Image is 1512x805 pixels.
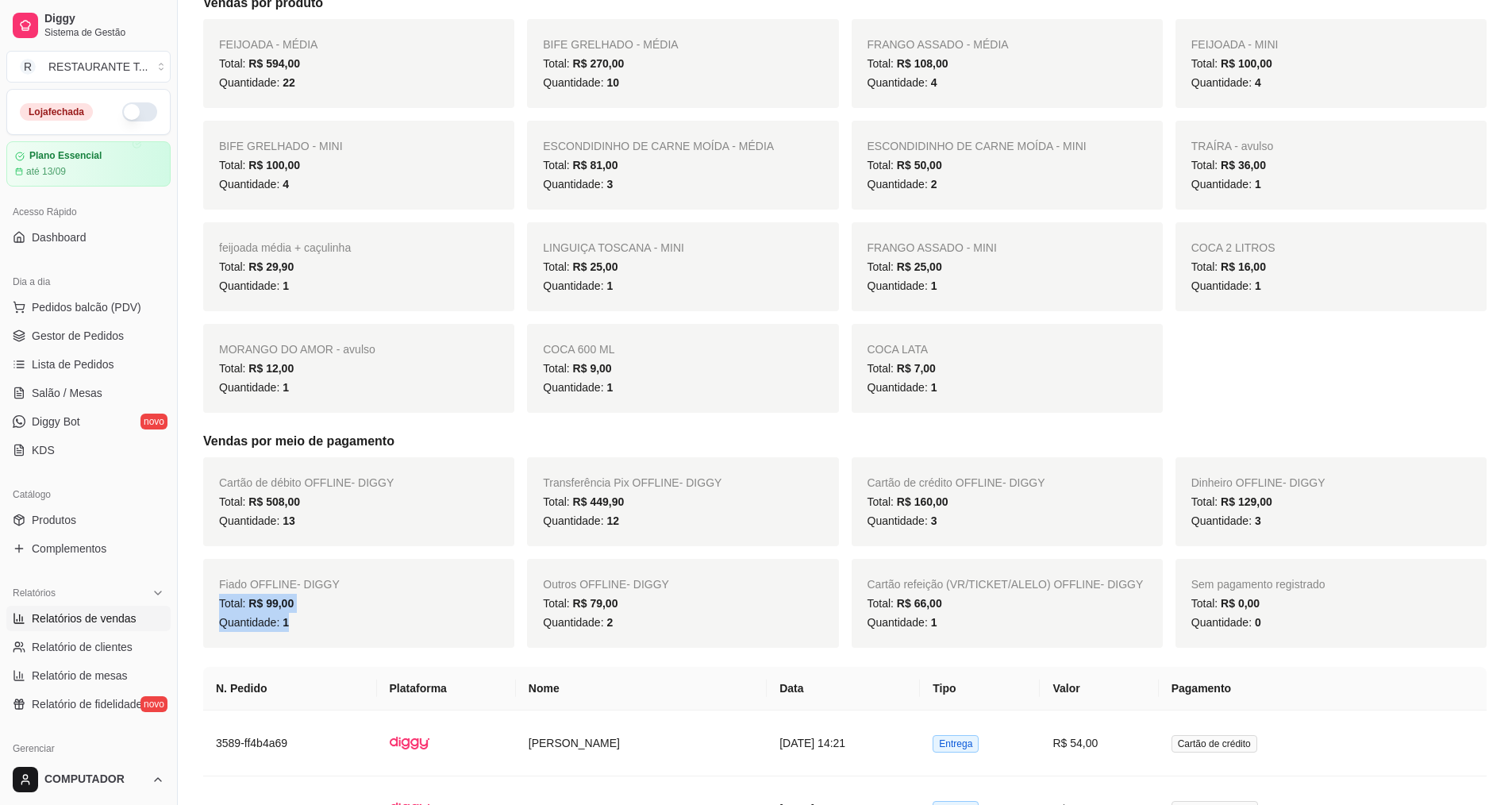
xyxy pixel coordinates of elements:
[32,299,141,315] span: Pedidos balcão (PDV)
[6,761,171,799] button: COMPUTADOR
[13,587,56,599] span: Relatórios
[1191,76,1261,89] span: Quantidade:
[248,495,300,508] span: R$ 508,00
[543,381,613,394] span: Quantidade:
[203,711,377,776] td: 3589-ff4b4a69
[1221,597,1260,610] span: R$ 0,00
[1255,514,1261,527] span: 3
[32,442,55,458] span: KDS
[543,38,678,51] span: BIFE GRELHADO - MÉDIA
[931,381,937,394] span: 1
[1255,178,1261,191] span: 1
[1191,178,1261,191] span: Quantidade:
[543,159,617,171] span: Total:
[6,634,171,660] a: Relatório de clientes
[219,616,289,629] span: Quantidade:
[32,668,128,684] span: Relatório de mesas
[868,514,937,527] span: Quantidade:
[248,159,300,171] span: R$ 100,00
[868,178,937,191] span: Quantidade:
[767,711,920,776] td: [DATE] 14:21
[219,38,317,51] span: FEIJOADA - MÉDIA
[283,178,289,191] span: 4
[6,507,171,533] a: Produtos
[573,260,618,273] span: R$ 25,00
[6,409,171,434] a: Diggy Botnovo
[543,260,617,273] span: Total:
[606,616,613,629] span: 2
[1221,260,1266,273] span: R$ 16,00
[1191,57,1272,70] span: Total:
[1191,616,1261,629] span: Quantidade:
[6,295,171,320] button: Pedidos balcão (PDV)
[219,578,340,591] span: Fiado OFFLINE - DIGGY
[543,343,614,356] span: COCA 600 ML
[6,141,171,187] a: Plano Essencialaté 13/09
[897,260,942,273] span: R$ 25,00
[543,495,624,508] span: Total:
[32,414,80,429] span: Diggy Bot
[543,514,619,527] span: Quantidade:
[931,76,937,89] span: 4
[6,482,171,507] div: Catálogo
[606,381,613,394] span: 1
[6,736,171,761] div: Gerenciar
[543,578,669,591] span: Outros OFFLINE - DIGGY
[6,225,171,250] a: Dashboard
[283,616,289,629] span: 1
[6,199,171,225] div: Acesso Rápido
[931,514,937,527] span: 3
[543,57,624,70] span: Total:
[543,241,684,254] span: LINGUIÇA TOSCANA - MINI
[543,476,721,489] span: Transferência Pix OFFLINE - DIGGY
[931,279,937,292] span: 1
[1172,735,1257,753] span: Cartão de crédito
[248,57,300,70] span: R$ 594,00
[32,541,106,557] span: Complementos
[219,76,295,89] span: Quantidade:
[868,362,936,375] span: Total:
[543,597,617,610] span: Total:
[1040,667,1158,711] th: Valor
[606,178,613,191] span: 3
[573,57,625,70] span: R$ 270,00
[32,356,114,372] span: Lista de Pedidos
[6,323,171,349] a: Gestor de Pedidos
[44,12,164,26] span: Diggy
[32,385,102,401] span: Salão / Mesas
[767,667,920,711] th: Data
[1191,279,1261,292] span: Quantidade:
[377,667,516,711] th: Plataforma
[219,279,289,292] span: Quantidade:
[1191,159,1266,171] span: Total:
[32,639,133,655] span: Relatório de clientes
[219,159,300,171] span: Total:
[203,667,377,711] th: N. Pedido
[219,178,289,191] span: Quantidade:
[573,159,618,171] span: R$ 81,00
[1191,476,1325,489] span: Dinheiro OFFLINE - DIGGY
[1191,514,1261,527] span: Quantidade:
[573,362,612,375] span: R$ 9,00
[283,76,295,89] span: 22
[1191,241,1275,254] span: COCA 2 LITROS
[219,381,289,394] span: Quantidade:
[1191,260,1266,273] span: Total:
[1159,667,1487,711] th: Pagamento
[543,76,619,89] span: Quantidade:
[44,26,164,39] span: Sistema de Gestão
[1221,57,1272,70] span: R$ 100,00
[897,159,942,171] span: R$ 50,00
[868,616,937,629] span: Quantidade:
[897,57,948,70] span: R$ 108,00
[283,279,289,292] span: 1
[931,178,937,191] span: 2
[573,495,625,508] span: R$ 449,90
[897,495,948,508] span: R$ 160,00
[219,140,343,152] span: BIFE GRELHADO - MINI
[1191,495,1272,508] span: Total:
[868,241,997,254] span: FRANGO ASSADO - MINI
[868,476,1045,489] span: Cartão de crédito OFFLINE - DIGGY
[6,663,171,688] a: Relatório de mesas
[44,772,145,787] span: COMPUTADOR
